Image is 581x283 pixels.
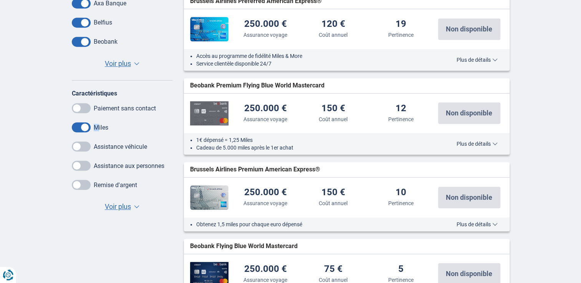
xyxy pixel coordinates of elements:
[244,264,287,275] div: 250.000 €
[438,187,500,208] button: Non disponible
[319,31,348,39] div: Coût annuel
[244,188,287,198] div: 250.000 €
[438,102,500,124] button: Non disponible
[196,52,433,60] li: Accès au programme de fidélité Miles & More
[105,59,131,69] span: Voir plus
[446,110,492,117] span: Non disponible
[243,115,287,123] div: Assurance voyage
[190,165,320,174] span: Brussels Airlines Premium American Express®
[446,270,492,277] span: Non disponible
[321,19,345,30] div: 120 €
[396,19,406,30] div: 19
[243,199,287,207] div: Assurance voyage
[396,188,406,198] div: 10
[94,105,156,112] label: Paiement sans contact
[94,143,147,150] label: Assistance véhicule
[94,19,112,26] label: Belfius
[244,104,287,114] div: 250.000 €
[324,264,343,275] div: 75 €
[190,81,324,90] span: Beobank Premium Flying Blue World Mastercard
[457,141,498,146] span: Plus de détails
[451,141,503,147] button: Plus de détails
[103,201,142,212] button: Voir plus ▼
[446,26,492,33] span: Non disponible
[388,31,414,39] div: Pertinence
[398,264,404,275] div: 5
[196,220,433,228] li: Obtenez 1,5 miles pour chaque euro dépensé
[457,222,498,227] span: Plus de détails
[321,104,345,114] div: 150 €
[388,115,414,123] div: Pertinence
[105,202,131,212] span: Voir plus
[243,31,287,39] div: Assurance voyage
[190,242,298,251] span: Beobank Flying Blue World Mastercard
[319,115,348,123] div: Coût annuel
[451,221,503,227] button: Plus de détails
[134,62,139,65] span: ▼
[190,101,228,125] img: Beobank
[319,199,348,207] div: Coût annuel
[196,60,433,67] li: Service clientèle disponible 24/7
[94,162,164,169] label: Assistance aux personnes
[94,181,137,189] label: Remise d'argent
[446,194,492,201] span: Non disponible
[72,90,117,97] label: Caractéristiques
[457,57,498,63] span: Plus de détails
[103,58,142,69] button: Voir plus ▼
[190,17,228,41] img: American Express
[196,144,433,151] li: Cadeau de 5.000 miles après le 1er achat
[94,38,118,45] label: Beobank
[94,124,108,131] label: Miles
[134,205,139,208] span: ▼
[388,199,414,207] div: Pertinence
[244,19,287,30] div: 250.000 €
[196,136,433,144] li: 1€ dépensé = 1,25 Miles
[451,57,503,63] button: Plus de détails
[190,185,228,210] img: American Express
[438,18,500,40] button: Non disponible
[396,104,406,114] div: 12
[321,188,345,198] div: 150 €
